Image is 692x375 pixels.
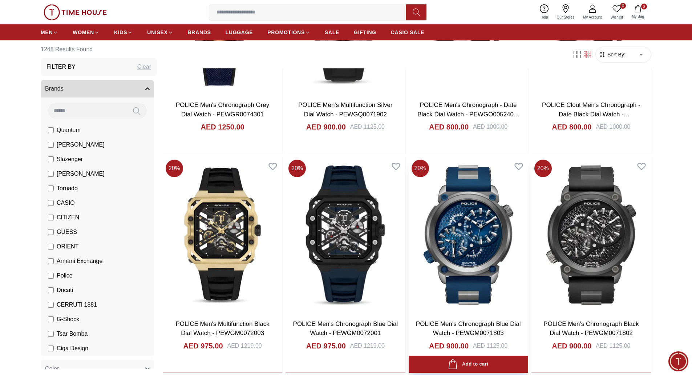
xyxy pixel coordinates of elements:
[416,320,521,337] a: POLICE Men's Chronograph Blue Dial Watch - PEWGM0071803
[57,155,83,164] span: Slazenger
[48,244,54,250] input: ORIENT
[620,3,626,9] span: 0
[57,242,78,251] span: ORIENT
[596,342,630,350] div: AED 1125.00
[45,84,64,93] span: Brands
[354,29,376,36] span: GIFTING
[57,228,77,236] span: GUESS
[226,26,253,39] a: LUGGAGE
[48,258,54,264] input: Armani Exchange
[409,157,528,313] img: POLICE Men's Chronograph Blue Dial Watch - PEWGM0071803
[538,15,551,20] span: Help
[48,185,54,191] input: Tornado
[552,341,591,351] h4: AED 900.00
[48,346,54,351] input: Ciga Design
[606,51,626,58] span: Sort By:
[553,3,579,21] a: Our Stores
[48,287,54,293] input: Ducati
[114,26,133,39] a: KIDS
[48,156,54,162] input: Slazenger
[48,273,54,279] input: Police
[543,320,639,337] a: POLICE Men's Chronograph Black Dial Watch - PEWGM0071802
[114,29,127,36] span: KIDS
[552,122,591,132] h4: AED 800.00
[409,356,528,373] button: Add to cart
[44,4,107,20] img: ...
[627,4,648,21] button: 3My Bag
[57,344,88,353] span: Ciga Design
[48,316,54,322] input: G-Shock
[46,63,76,71] h3: Filter By
[391,29,425,36] span: CASIO SALE
[536,3,553,21] a: Help
[350,123,385,131] div: AED 1125.00
[534,160,552,177] span: 20 %
[641,4,647,9] span: 3
[286,157,405,313] img: POLICE Men's Chronograph Blue Dial Watch - PEWGM0072001
[183,341,223,351] h4: AED 975.00
[163,157,282,313] img: POLICE Men's Multifunction Black Dial Watch - PEWGM0072003
[41,41,157,58] h6: 1248 Results Found
[48,215,54,220] input: CITIZEN
[596,123,630,131] div: AED 1000.00
[57,315,79,324] span: G-Shock
[412,160,429,177] span: 20 %
[629,14,647,19] span: My Bag
[267,29,305,36] span: PROMOTIONS
[267,26,310,39] a: PROMOTIONS
[57,140,105,149] span: [PERSON_NAME]
[473,342,507,350] div: AED 1125.00
[57,199,75,207] span: CASIO
[147,26,173,39] a: UNISEX
[57,300,97,309] span: CERRUTI 1881
[606,3,627,21] a: 0Wishlist
[48,127,54,133] input: Quantum
[580,15,605,20] span: My Account
[417,101,520,127] a: POLICE Men's Chronograph - Date Black Dial Watch - PEWGO0052402-SET
[137,63,151,71] div: Clear
[350,342,385,350] div: AED 1219.00
[354,26,376,39] a: GIFTING
[57,257,102,266] span: Armani Exchange
[531,157,651,313] img: POLICE Men's Chronograph Black Dial Watch - PEWGM0071802
[57,271,73,280] span: Police
[176,101,269,118] a: POLICE Men's Chronograph Grey Dial Watch - PEWGR0074301
[599,51,626,58] button: Sort By:
[41,80,154,97] button: Brands
[57,169,105,178] span: [PERSON_NAME]
[57,213,79,222] span: CITIZEN
[226,29,253,36] span: LUGGAGE
[201,122,244,132] h4: AED 1250.00
[448,359,488,369] div: Add to cart
[298,101,392,118] a: POLICE Men's Multifunction Silver Dial Watch - PEWGQ0071902
[57,330,88,338] span: Tsar Bomba
[48,229,54,235] input: GUESS
[306,341,346,351] h4: AED 975.00
[188,29,211,36] span: BRANDS
[57,286,73,295] span: Ducati
[288,160,306,177] span: 20 %
[473,123,507,131] div: AED 1000.00
[166,160,183,177] span: 20 %
[48,302,54,308] input: CERRUTI 1881
[73,29,94,36] span: WOMEN
[48,142,54,148] input: [PERSON_NAME]
[73,26,100,39] a: WOMEN
[391,26,425,39] a: CASIO SALE
[554,15,577,20] span: Our Stores
[668,351,688,371] div: Chat Widget
[608,15,626,20] span: Wishlist
[188,26,211,39] a: BRANDS
[45,364,59,373] span: Color
[48,331,54,337] input: Tsar Bomba
[41,29,53,36] span: MEN
[325,26,339,39] a: SALE
[41,26,58,39] a: MEN
[542,101,640,127] a: POLICE Clout Men's Chronograph - Date Black Dial Watch - PEWGO0052401-SET
[48,200,54,206] input: CASIO
[57,126,81,135] span: Quantum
